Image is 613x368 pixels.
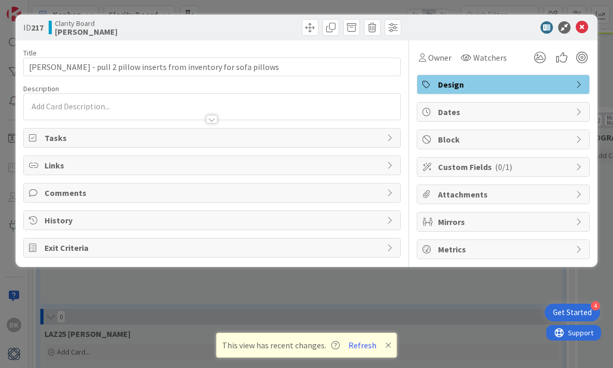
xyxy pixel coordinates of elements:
span: Custom Fields [438,161,571,173]
span: Links [45,159,382,172]
label: Title [23,48,37,58]
span: Attachments [438,188,571,201]
span: Comments [45,187,382,199]
b: 217 [31,22,43,33]
div: 4 [591,301,600,310]
span: Exit Criteria [45,242,382,254]
span: Metrics [438,243,571,256]
span: Block [438,133,571,146]
span: Support [22,2,47,14]
span: Dates [438,106,571,118]
b: [PERSON_NAME] [55,27,118,36]
span: Design [438,78,571,91]
span: Mirrors [438,216,571,228]
input: type card name here... [23,58,401,76]
span: Tasks [45,132,382,144]
span: History [45,214,382,227]
div: Get Started [553,307,592,318]
span: Watchers [473,51,507,64]
span: ID [23,21,43,34]
span: This view has recent changes. [222,339,340,351]
button: Refresh [345,338,380,352]
span: ( 0/1 ) [495,162,512,172]
span: Owner [428,51,451,64]
div: Open Get Started checklist, remaining modules: 4 [545,304,600,321]
span: Description [23,84,59,93]
span: Clarity Board [55,19,118,27]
